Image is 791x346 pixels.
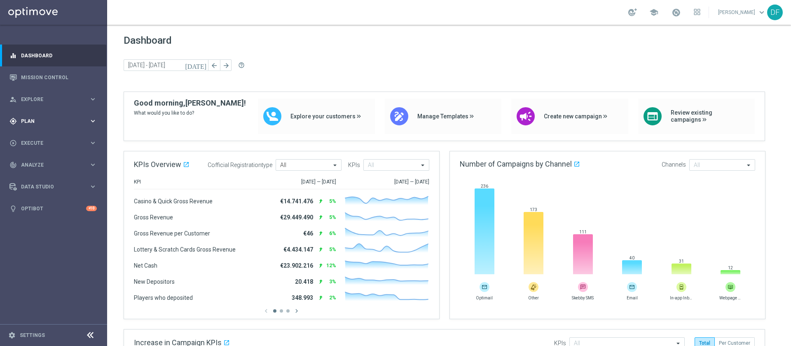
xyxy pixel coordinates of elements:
i: keyboard_arrow_right [89,117,97,125]
i: equalizer [9,52,17,59]
button: play_circle_outline Execute keyboard_arrow_right [9,140,97,146]
div: Optibot [9,198,97,219]
span: Plan [21,119,89,124]
button: lightbulb Optibot +10 [9,205,97,212]
i: gps_fixed [9,118,17,125]
button: Mission Control [9,74,97,81]
i: person_search [9,96,17,103]
div: Plan [9,118,89,125]
button: equalizer Dashboard [9,52,97,59]
i: keyboard_arrow_right [89,95,97,103]
span: Analyze [21,162,89,167]
i: lightbulb [9,205,17,212]
i: keyboard_arrow_right [89,139,97,147]
button: gps_fixed Plan keyboard_arrow_right [9,118,97,125]
i: keyboard_arrow_right [89,161,97,169]
span: school [649,8,658,17]
button: person_search Explore keyboard_arrow_right [9,96,97,103]
i: play_circle_outline [9,139,17,147]
a: Settings [20,333,45,338]
i: track_changes [9,161,17,169]
span: Explore [21,97,89,102]
div: Data Studio [9,183,89,191]
span: Execute [21,141,89,146]
button: track_changes Analyze keyboard_arrow_right [9,162,97,168]
span: Data Studio [21,184,89,189]
div: Dashboard [9,45,97,66]
a: Mission Control [21,66,97,88]
button: Data Studio keyboard_arrow_right [9,184,97,190]
div: Execute [9,139,89,147]
i: settings [8,332,16,339]
div: Explore [9,96,89,103]
a: Dashboard [21,45,97,66]
div: Mission Control [9,66,97,88]
span: keyboard_arrow_down [757,8,766,17]
div: DF [767,5,783,20]
i: keyboard_arrow_right [89,183,97,191]
div: Analyze [9,161,89,169]
a: Optibot [21,198,86,219]
div: +10 [86,206,97,211]
a: [PERSON_NAME]keyboard_arrow_down [717,6,767,19]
